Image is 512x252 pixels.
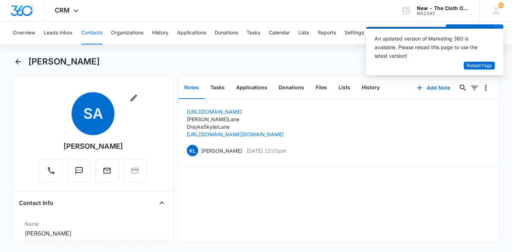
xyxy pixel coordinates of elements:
[156,197,167,209] button: Close
[247,147,286,154] p: [DATE] 12:01pm
[13,56,24,67] button: Back
[410,79,457,96] button: Add Note
[25,220,162,228] label: Name
[480,82,492,94] button: Overflow Menu
[205,77,230,99] button: Tasks
[95,170,119,176] a: Email
[356,77,385,99] button: History
[269,22,290,44] button: Calendar
[13,22,35,44] button: Overview
[417,5,469,11] div: account name
[25,229,162,238] dd: [PERSON_NAME]
[375,34,486,60] div: An updated version of Marketing 360 is available. Please reload this page to use the latest version!
[187,109,242,115] a: [URL][DOMAIN_NAME]
[247,22,260,44] button: Tasks
[446,24,494,42] button: Add Contact
[187,123,284,130] p: Drayke Skylar Lane
[469,82,480,94] button: Filters
[298,22,309,44] button: Lists
[152,22,169,44] button: History
[201,147,242,154] p: [PERSON_NAME]
[55,6,70,14] span: CRM
[333,77,356,99] button: Lists
[187,145,198,156] span: KL
[187,115,284,123] p: [PERSON_NAME] Lane
[467,62,492,69] span: Reload Page
[95,159,119,182] button: Email
[345,22,364,44] button: Settings
[215,22,238,44] button: Donations
[187,131,284,137] a: [URL][DOMAIN_NAME][DOMAIN_NAME]
[19,199,53,207] h4: Contact Info
[39,159,63,182] button: Call
[498,3,504,8] div: notifications count
[39,170,63,176] a: Call
[63,141,123,152] div: [PERSON_NAME]
[81,22,102,44] button: Contacts
[273,77,310,99] button: Donations
[67,170,91,176] a: Text
[44,22,73,44] button: Leads Inbox
[28,56,100,67] h1: [PERSON_NAME]
[318,22,336,44] button: Reports
[417,11,469,16] div: account id
[310,77,333,99] button: Files
[177,22,206,44] button: Applications
[464,62,495,70] button: Reload Page
[67,159,91,182] button: Text
[19,217,167,241] div: Name[PERSON_NAME]
[179,77,205,99] button: Notes
[498,3,504,8] span: 22
[230,77,273,99] button: Applications
[111,22,143,44] button: Organizations
[72,92,114,135] span: SA
[457,82,469,94] button: Search...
